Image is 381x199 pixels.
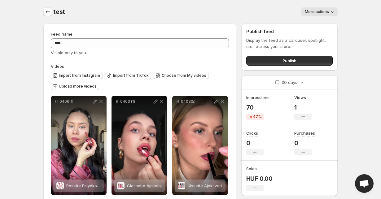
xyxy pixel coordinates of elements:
a: Open chat [355,174,374,193]
p: 0406(1) [59,99,92,104]
span: Import from Instagram [59,73,100,78]
button: Import from Instagram [51,72,103,79]
span: Import from TikTok [113,73,149,78]
span: More actions [305,9,329,14]
span: Visible only to you. [51,50,87,55]
span: test [53,8,65,15]
h3: Sales [246,166,257,172]
span: Publish [282,58,296,64]
div: 0403 (1)Glossette AjakolajGlossette Ajakolaj [112,96,167,195]
p: 30 days [282,79,297,85]
h3: Clicks [246,130,258,136]
span: Feed name [51,32,72,37]
button: Settings [43,7,52,16]
button: Import from TikTok [105,72,151,79]
p: 0403 (1) [120,99,152,104]
span: Videos [51,64,64,69]
p: HUF 0.00 [246,175,273,182]
div: 0403(5)Kissette AjakszettKissette Ajakszett [172,96,228,195]
p: 70 [246,104,269,111]
h2: Publish feed [246,28,333,35]
span: Glossette Ajakolaj [127,183,162,188]
button: Publish [246,56,333,66]
p: 0403(5) [181,99,213,104]
div: 0406(1)Rosette Folyékony PirosítóRosette Folyékony Pirosító [51,96,107,195]
h3: Purchases [294,130,315,136]
button: More actions [301,7,338,16]
p: 1 [294,104,312,111]
h3: Impressions [246,94,269,101]
p: Display the feed as a carousel, spotlight, etc., across your store. [246,37,333,50]
span: Kissette Ajakszett [188,183,222,188]
button: Upload more videos [51,83,99,90]
p: 0 [294,139,315,147]
p: 0 [246,139,264,147]
img: Kissette Ajakszett [178,182,185,189]
h3: Views [294,94,306,101]
span: Choose from My videos [162,73,206,78]
button: Choose from My videos [154,72,209,79]
img: Rosette Folyékony Pirosító [56,182,64,189]
img: Glossette Ajakolaj [117,182,125,189]
span: Rosette Folyékony Pirosító [66,183,117,188]
span: Upload more videos [59,84,97,89]
span: 47% [253,114,262,119]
